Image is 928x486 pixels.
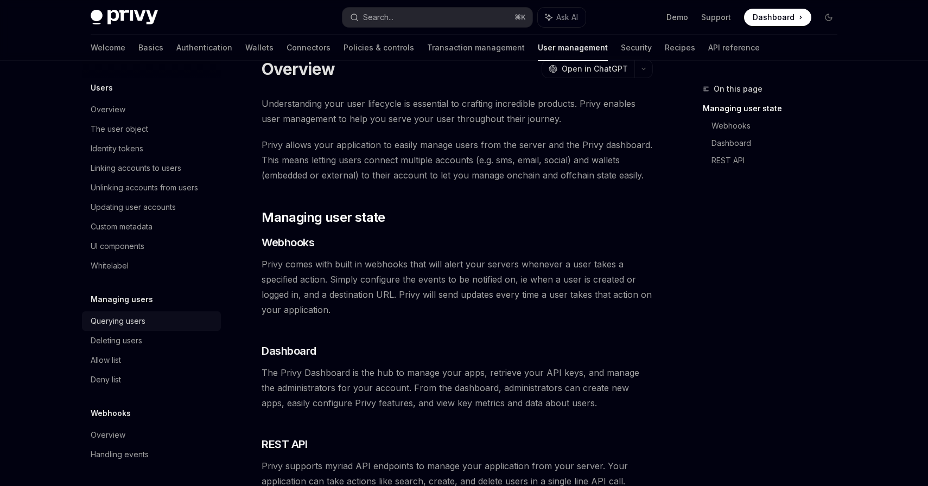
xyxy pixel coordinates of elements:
[91,162,181,175] div: Linking accounts to users
[262,59,335,79] h1: Overview
[262,137,653,183] span: Privy allows your application to easily manage users from the server and the Privy dashboard. Thi...
[621,35,652,61] a: Security
[91,293,153,306] h5: Managing users
[82,158,221,178] a: Linking accounts to users
[262,96,653,126] span: Understanding your user lifecycle is essential to crafting incredible products. Privy enables use...
[363,11,393,24] div: Search...
[91,181,198,194] div: Unlinking accounts from users
[91,373,121,386] div: Deny list
[82,445,221,464] a: Handling events
[701,12,731,23] a: Support
[82,139,221,158] a: Identity tokens
[820,9,837,26] button: Toggle dark mode
[82,217,221,236] a: Custom metadata
[82,370,221,389] a: Deny list
[245,35,274,61] a: Wallets
[91,407,131,420] h5: Webhooks
[91,35,125,61] a: Welcome
[91,201,176,214] div: Updating user accounts
[556,12,578,23] span: Ask AI
[91,354,121,367] div: Allow list
[82,256,221,276] a: Whitelabel
[82,236,221,256] a: UI components
[91,334,142,347] div: Deleting users
[82,119,221,139] a: The user object
[262,209,385,226] span: Managing user state
[711,117,846,135] a: Webhooks
[711,135,846,152] a: Dashboard
[91,240,144,253] div: UI components
[91,10,158,25] img: dark logo
[703,100,846,117] a: Managing user state
[262,235,314,250] span: Webhooks
[91,220,152,233] div: Custom metadata
[708,35,760,61] a: API reference
[82,100,221,119] a: Overview
[427,35,525,61] a: Transaction management
[287,35,330,61] a: Connectors
[91,315,145,328] div: Querying users
[262,257,653,317] span: Privy comes with built in webhooks that will alert your servers whenever a user takes a specified...
[91,81,113,94] h5: Users
[91,123,148,136] div: The user object
[82,197,221,217] a: Updating user accounts
[744,9,811,26] a: Dashboard
[711,152,846,169] a: REST API
[82,425,221,445] a: Overview
[262,343,316,359] span: Dashboard
[91,103,125,116] div: Overview
[262,365,653,411] span: The Privy Dashboard is the hub to manage your apps, retrieve your API keys, and manage the admini...
[344,35,414,61] a: Policies & controls
[714,82,762,95] span: On this page
[514,13,526,22] span: ⌘ K
[176,35,232,61] a: Authentication
[91,448,149,461] div: Handling events
[753,12,794,23] span: Dashboard
[91,429,125,442] div: Overview
[82,311,221,331] a: Querying users
[262,437,307,452] span: REST API
[82,178,221,197] a: Unlinking accounts from users
[538,8,586,27] button: Ask AI
[82,350,221,370] a: Allow list
[342,8,532,27] button: Search...⌘K
[665,35,695,61] a: Recipes
[562,63,628,74] span: Open in ChatGPT
[91,259,129,272] div: Whitelabel
[542,60,634,78] button: Open in ChatGPT
[82,331,221,350] a: Deleting users
[138,35,163,61] a: Basics
[91,142,143,155] div: Identity tokens
[666,12,688,23] a: Demo
[538,35,608,61] a: User management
